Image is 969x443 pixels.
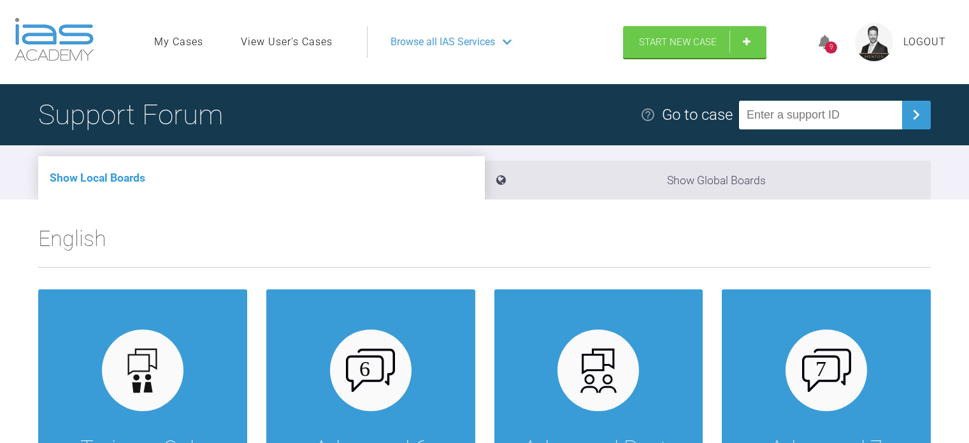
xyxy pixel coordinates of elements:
[639,36,717,48] span: Start New Case
[855,23,893,61] img: profile.png
[38,156,485,200] li: Show Local Boards
[154,34,203,50] a: My Cases
[574,346,623,395] img: advanced.73cea251.svg
[38,92,223,137] h1: Support Forum
[346,349,395,392] img: advanced-6.cf6970cb.svg
[15,18,94,61] img: logo-light.3e3ef733.png
[241,34,333,50] a: View User's Cases
[118,346,167,395] img: default.3be3f38f.svg
[903,34,946,50] a: Logout
[623,26,766,58] a: Start New Case
[825,41,837,54] div: 9
[38,221,931,267] h2: English
[640,107,656,122] img: help.e70b9f3d.svg
[391,34,495,50] span: Browse all IAS Services
[906,105,926,125] img: chevronRight.28bd32b0.svg
[662,103,733,127] div: Go to case
[802,349,851,392] img: advanced-7.aa0834c3.svg
[739,101,902,129] input: Enter a support ID
[485,161,931,200] li: Show Global Boards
